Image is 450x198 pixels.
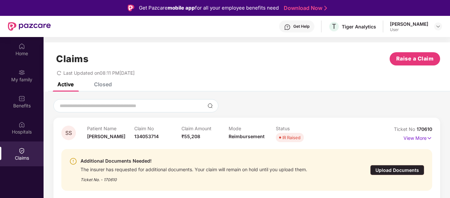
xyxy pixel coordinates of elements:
img: svg+xml;base64,PHN2ZyB3aWR0aD0iMjAiIGhlaWdodD0iMjAiIHZpZXdCb3g9IjAgMCAyMCAyMCIgZmlsbD0ibm9uZSIgeG... [18,69,25,76]
div: Upload Documents [370,165,424,175]
img: svg+xml;base64,PHN2ZyBpZD0iQ2xhaW0iIHhtbG5zPSJodHRwOi8vd3d3LnczLm9yZy8yMDAwL3N2ZyIgd2lkdGg9IjIwIi... [18,147,25,154]
h1: Claims [56,53,88,64]
span: ₹55,208 [181,134,200,139]
p: View More [403,133,432,142]
img: svg+xml;base64,PHN2ZyBpZD0iSG9tZSIgeG1sbnM9Imh0dHA6Ly93d3cudzMub3JnLzIwMDAvc3ZnIiB3aWR0aD0iMjAiIG... [18,43,25,50]
span: [PERSON_NAME] [87,134,125,139]
img: svg+xml;base64,PHN2ZyBpZD0iU2VhcmNoLTMyeDMyIiB4bWxucz0iaHR0cDovL3d3dy53My5vcmcvMjAwMC9zdmciIHdpZH... [208,103,213,108]
div: Additional Documents Needed! [80,157,307,165]
strong: mobile app [168,5,195,11]
div: The insurer has requested for additional documents. Your claim will remain on hold until you uplo... [80,165,307,173]
p: Mode [229,126,276,131]
img: svg+xml;base64,PHN2ZyBpZD0iV2FybmluZ18tXzI0eDI0IiBkYXRhLW5hbWU9Ildhcm5pbmcgLSAyNHgyNCIgeG1sbnM9Im... [69,157,77,165]
img: svg+xml;base64,PHN2ZyBpZD0iQmVuZWZpdHMiIHhtbG5zPSJodHRwOi8vd3d3LnczLm9yZy8yMDAwL3N2ZyIgd2lkdGg9Ij... [18,95,25,102]
div: Active [57,81,74,88]
img: svg+xml;base64,PHN2ZyBpZD0iRHJvcGRvd24tMzJ4MzIiIHhtbG5zPSJodHRwOi8vd3d3LnczLm9yZy8yMDAwL3N2ZyIgd2... [435,24,441,29]
span: T [332,22,336,30]
div: IR Raised [282,134,301,141]
img: Logo [128,5,134,11]
div: Get Pazcare for all your employee benefits need [139,4,279,12]
span: SS [65,130,72,136]
p: Claim No [134,126,181,131]
img: svg+xml;base64,PHN2ZyBpZD0iSGVscC0zMngzMiIgeG1sbnM9Imh0dHA6Ly93d3cudzMub3JnLzIwMDAvc3ZnIiB3aWR0aD... [284,24,291,30]
span: Last Updated on 08:11 PM[DATE] [63,70,135,76]
span: 134053714 [134,134,159,139]
span: Reimbursement [229,134,265,139]
img: Stroke [324,5,327,12]
img: svg+xml;base64,PHN2ZyBpZD0iSG9zcGl0YWxzIiB4bWxucz0iaHR0cDovL3d3dy53My5vcmcvMjAwMC9zdmciIHdpZHRoPS... [18,121,25,128]
div: [PERSON_NAME] [390,21,428,27]
span: Raise a Claim [396,55,434,63]
div: Ticket No. - 170610 [80,173,307,183]
p: Patient Name [87,126,134,131]
span: 170610 [417,126,432,132]
div: User [390,27,428,32]
span: redo [57,70,61,76]
div: Closed [94,81,112,88]
p: Claim Amount [181,126,229,131]
img: svg+xml;base64,PHN2ZyB4bWxucz0iaHR0cDovL3d3dy53My5vcmcvMjAwMC9zdmciIHdpZHRoPSIxNyIgaGVpZ2h0PSIxNy... [427,135,432,142]
button: Raise a Claim [390,52,440,65]
p: Status [276,126,323,131]
div: Get Help [293,24,309,29]
div: Tiger Analytics [342,23,376,30]
a: Download Now [284,5,325,12]
span: Ticket No [394,126,417,132]
img: New Pazcare Logo [8,22,51,31]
